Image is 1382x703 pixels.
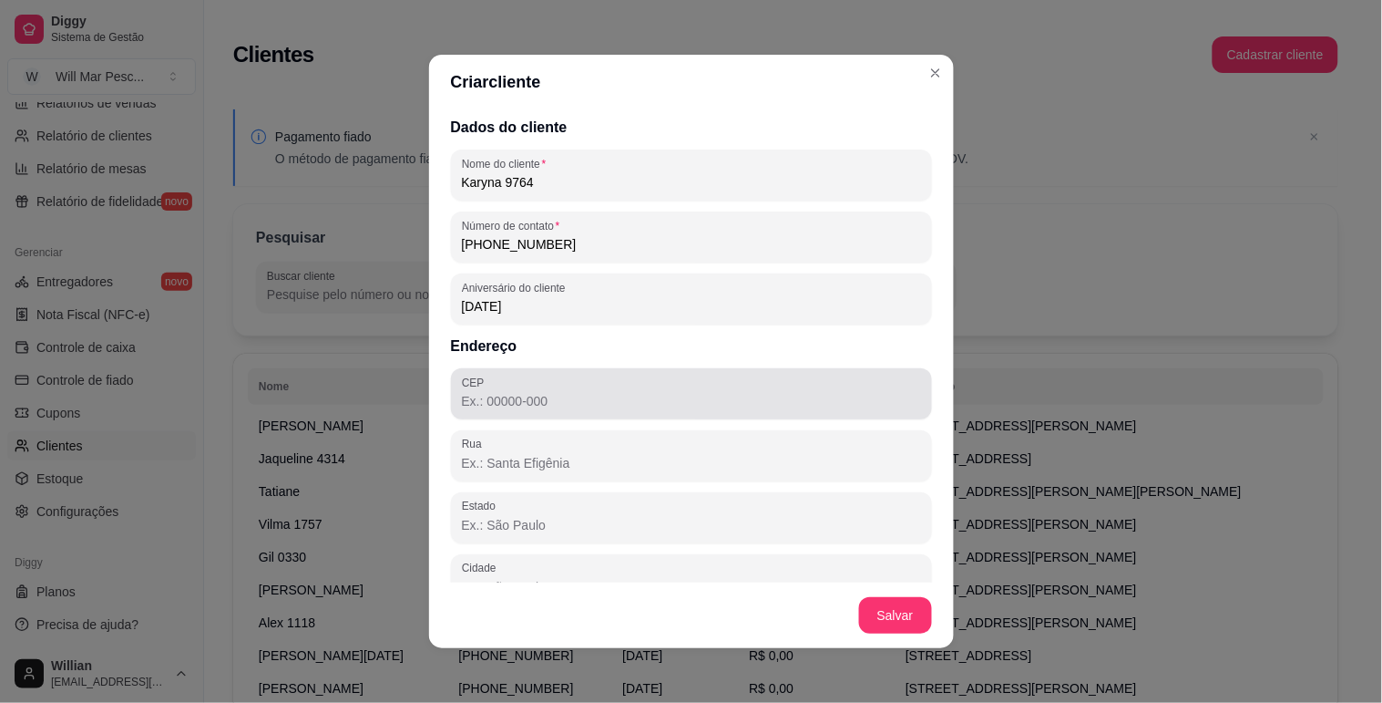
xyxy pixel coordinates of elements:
[462,280,572,295] label: Aniversário do cliente
[859,597,932,634] button: Salvar
[462,578,921,596] input: Cidade
[462,156,552,171] label: Nome do cliente
[451,336,932,357] h2: Endereço
[462,561,503,576] label: Cidade
[462,516,921,534] input: Estado
[462,499,502,514] label: Estado
[462,297,921,315] input: Aniversário do cliente
[462,454,921,472] input: Rua
[462,173,921,191] input: Nome do cliente
[921,58,950,88] button: Close
[462,235,921,253] input: Número de contato
[462,375,490,390] label: CEP
[462,392,921,410] input: CEP
[462,218,566,233] label: Número de contato
[429,55,954,109] header: Criar cliente
[451,117,932,139] h2: Dados do cliente
[462,437,488,452] label: Rua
